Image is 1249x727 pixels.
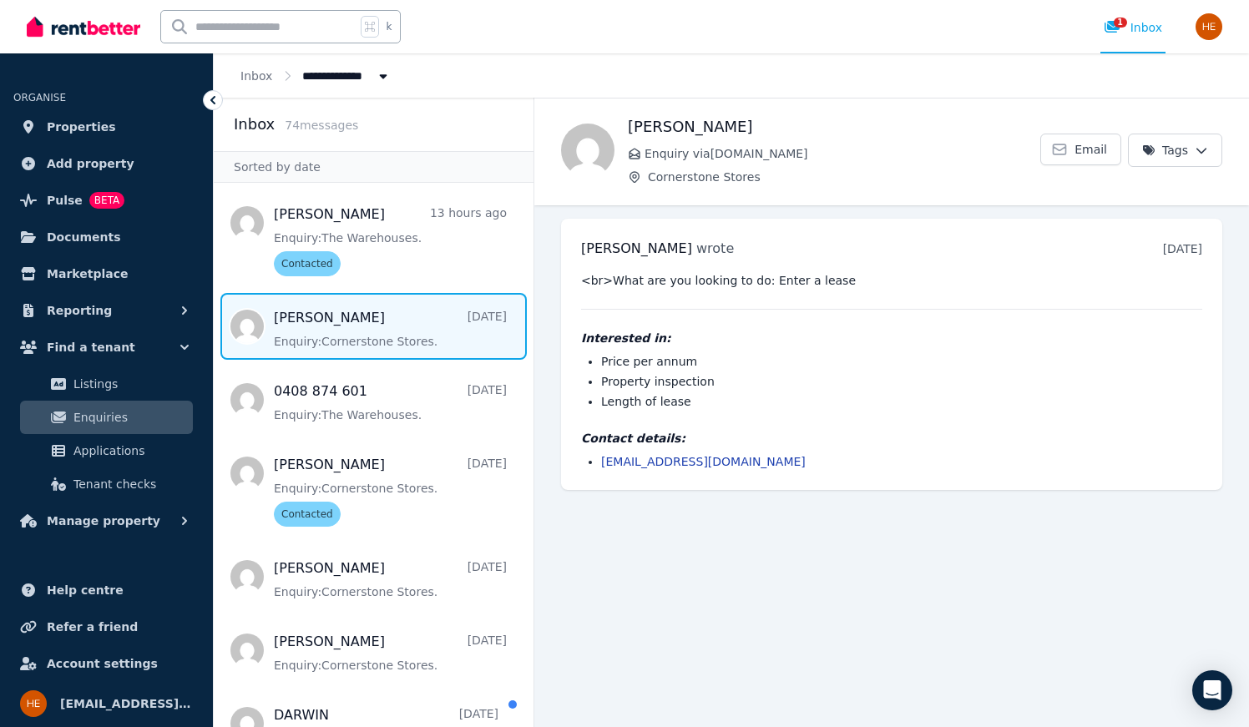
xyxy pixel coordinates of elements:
span: Enquiries [73,407,186,427]
a: Listings [20,367,193,401]
a: Properties [13,110,200,144]
a: Enquiries [20,401,193,434]
a: Documents [13,220,200,254]
span: Manage property [47,511,160,531]
a: Applications [20,434,193,467]
li: Price per annum [601,353,1202,370]
span: Help centre [47,580,124,600]
span: Listings [73,374,186,394]
a: Inbox [240,69,272,83]
h4: Contact details: [581,430,1202,447]
span: wrote [696,240,734,256]
span: 74 message s [285,119,358,132]
span: Refer a friend [47,617,138,637]
h4: Interested in: [581,330,1202,346]
a: Email [1040,134,1121,165]
img: RentBetter [27,14,140,39]
span: ORGANISE [13,92,66,103]
span: Tenant checks [73,474,186,494]
h1: [PERSON_NAME] [628,115,1040,139]
img: hello@cornerstonestores.com [20,690,47,717]
a: [EMAIL_ADDRESS][DOMAIN_NAME] [601,455,806,468]
a: [PERSON_NAME][DATE]Enquiry:Cornerstone Stores. [274,308,507,350]
a: [PERSON_NAME][DATE]Enquiry:Cornerstone Stores. [274,632,507,674]
span: Applications [73,441,186,461]
li: Property inspection [601,373,1202,390]
time: [DATE] [1163,242,1202,255]
li: Length of lease [601,393,1202,410]
span: 1 [1114,18,1127,28]
a: Help centre [13,573,200,607]
span: Documents [47,227,121,247]
a: Tenant checks [20,467,193,501]
nav: Breadcrumb [214,53,418,98]
a: Refer a friend [13,610,200,644]
a: [PERSON_NAME][DATE]Enquiry:Cornerstone Stores.Contacted [274,455,507,527]
button: Reporting [13,294,200,327]
div: Inbox [1104,19,1162,36]
h2: Inbox [234,113,275,136]
a: 0408 874 601[DATE]Enquiry:The Warehouses. [274,381,507,423]
button: Tags [1128,134,1222,167]
span: [EMAIL_ADDRESS][DOMAIN_NAME] [60,694,193,714]
span: Marketplace [47,264,128,284]
span: [PERSON_NAME] [581,240,692,256]
span: Pulse [47,190,83,210]
a: [PERSON_NAME][DATE]Enquiry:Cornerstone Stores. [274,558,507,600]
span: Email [1075,141,1107,158]
span: k [386,20,392,33]
button: Find a tenant [13,331,200,364]
div: Sorted by date [214,151,533,183]
span: Tags [1142,142,1188,159]
a: Add property [13,147,200,180]
span: Add property [47,154,134,174]
a: [PERSON_NAME]13 hours agoEnquiry:The Warehouses.Contacted [274,204,507,276]
span: BETA [89,192,124,209]
a: PulseBETA [13,184,200,217]
img: hello@cornerstonestores.com [1196,13,1222,40]
span: Reporting [47,300,112,321]
span: Cornerstone Stores [648,169,1040,185]
div: Open Intercom Messenger [1192,670,1232,710]
a: Marketplace [13,257,200,290]
pre: <br>What are you looking to do: Enter a lease [581,272,1202,289]
img: Melanie [561,124,614,177]
span: Enquiry via [DOMAIN_NAME] [645,145,1040,162]
button: Manage property [13,504,200,538]
span: Properties [47,117,116,137]
span: Account settings [47,654,158,674]
a: Account settings [13,647,200,680]
span: Find a tenant [47,337,135,357]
